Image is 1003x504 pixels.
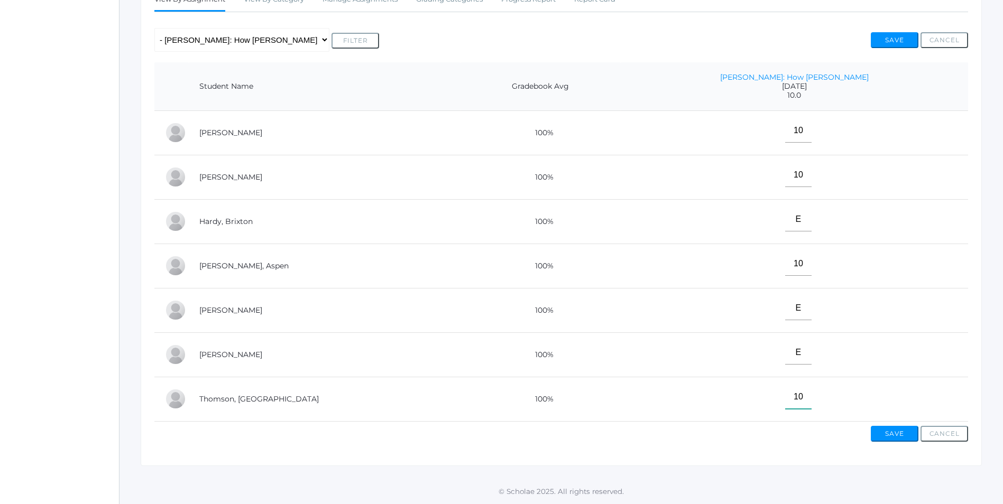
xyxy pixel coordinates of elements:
[189,62,461,111] th: Student Name
[199,305,262,315] a: [PERSON_NAME]
[631,82,958,91] span: [DATE]
[461,199,621,244] td: 100%
[199,172,262,182] a: [PERSON_NAME]
[461,110,621,155] td: 100%
[720,72,869,82] a: [PERSON_NAME]: How [PERSON_NAME]
[871,32,918,48] button: Save
[461,288,621,332] td: 100%
[461,62,621,111] th: Gradebook Avg
[119,486,1003,497] p: © Scholae 2025. All rights reserved.
[199,128,262,137] a: [PERSON_NAME]
[871,426,918,442] button: Save
[165,166,186,188] div: Nolan Gagen
[332,33,379,49] button: Filter
[461,332,621,377] td: 100%
[165,344,186,365] div: Elias Lehman
[921,426,968,442] button: Cancel
[199,217,253,226] a: Hardy, Brixton
[461,377,621,421] td: 100%
[461,244,621,288] td: 100%
[199,261,289,270] a: [PERSON_NAME], Aspen
[165,122,186,143] div: Abigail Backstrom
[921,32,968,48] button: Cancel
[199,350,262,359] a: [PERSON_NAME]
[165,211,186,232] div: Brixton Hardy
[461,155,621,199] td: 100%
[199,394,319,404] a: Thomson, [GEOGRAPHIC_DATA]
[165,300,186,321] div: Nico Hurley
[631,91,958,100] span: 10.0
[165,255,186,276] div: Aspen Hemingway
[165,388,186,409] div: Everest Thomson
